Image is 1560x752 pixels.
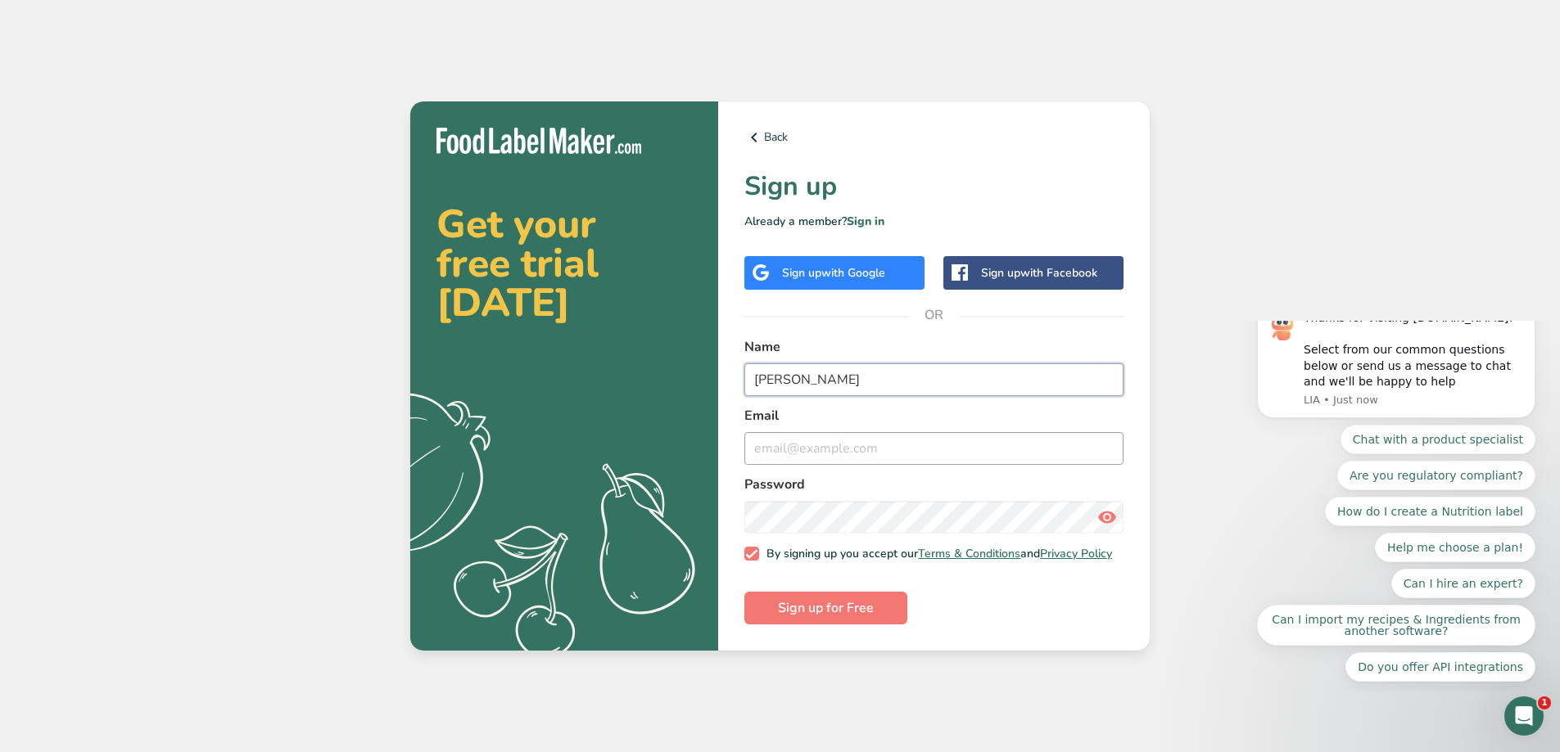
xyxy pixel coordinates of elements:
[910,290,959,340] span: OR
[744,128,1124,147] a: Back
[25,104,303,361] div: Quick reply options
[1232,321,1560,691] iframe: Intercom notifications message
[918,546,1020,561] a: Terms & Conditions
[744,475,1124,494] label: Password
[142,212,303,241] button: Quick reply: Help me choose a plan!
[759,547,1113,561] span: By signing up you accept our and
[981,264,1097,281] div: Sign up
[744,337,1124,357] label: Name
[93,176,303,205] button: Quick reply: How do I create a Nutrition label
[744,213,1124,230] p: Already a member?
[778,598,874,618] span: Sign up for Free
[782,264,885,281] div: Sign up
[113,331,303,361] button: Quick reply: Do you offer API integrations
[436,128,641,155] img: Food Label Maker
[1504,696,1544,736] iframe: Intercom live chat
[744,432,1124,465] input: email@example.com
[436,205,692,322] h2: Get your free trial [DATE]
[744,592,907,624] button: Sign up for Free
[744,363,1124,396] input: John Doe
[744,406,1124,426] label: Email
[847,214,884,229] a: Sign in
[25,284,303,325] button: Quick reply: Can I import my recipes & Ingredients from another software?
[1538,696,1551,709] span: 1
[108,104,303,133] button: Quick reply: Chat with a product specialist
[821,265,885,281] span: with Google
[1040,546,1112,561] a: Privacy Policy
[105,140,303,169] button: Quick reply: Are you regulatory compliant?
[1020,265,1097,281] span: with Facebook
[744,167,1124,206] h1: Sign up
[159,248,303,277] button: Quick reply: Can I hire an expert?
[71,72,291,87] p: Message from LIA, sent Just now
